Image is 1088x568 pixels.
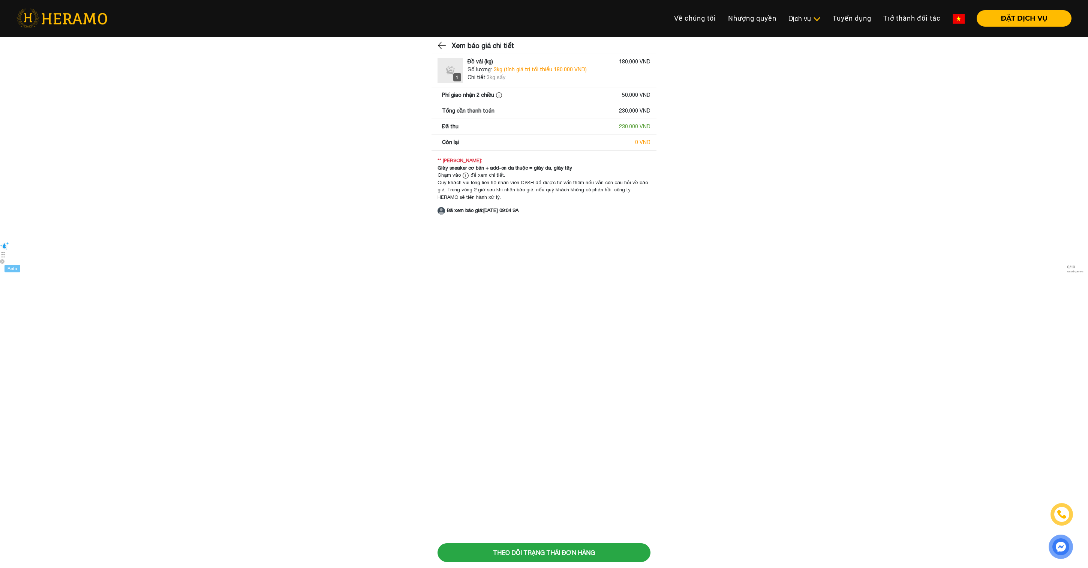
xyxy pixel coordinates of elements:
div: Tổng cần thanh toán [442,107,495,115]
span: 3kg sấy [487,74,505,80]
button: Theo dõi trạng thái đơn hàng [438,543,650,562]
span: 0 / 10 [1067,264,1084,269]
img: phone-icon [1057,510,1066,519]
div: Chạm vào để xem chi tiết. [438,171,650,179]
a: phone-icon [1052,504,1072,524]
div: Phí giao nhận 2 chiều [442,91,504,99]
img: info [463,173,469,179]
a: Tuyển dụng [827,10,877,26]
div: Beta [4,265,20,272]
img: account [438,207,445,215]
div: Đã thu [442,123,459,131]
a: Trở thành đối tác [877,10,947,26]
a: ĐẶT DỊCH VỤ [971,15,1072,22]
img: subToggleIcon [813,15,821,23]
strong: Giày sneaker cơ bản + add-on da thuộc = giày da, giày tây [438,165,572,171]
img: info [496,92,502,98]
a: Về chúng tôi [668,10,722,26]
span: Số lượng: [468,66,492,74]
img: vn-flag.png [953,14,965,24]
span: used queries [1067,269,1084,273]
img: heramo-logo.png [16,9,107,28]
strong: Đã xem báo giá: [DATE] 09:04 SA [447,207,519,213]
a: Nhượng quyền [722,10,782,26]
button: ĐẶT DỊCH VỤ [977,10,1072,27]
strong: ** [PERSON_NAME]: [438,158,482,163]
img: back [438,40,447,51]
div: 0 VND [635,138,650,146]
div: 180.000 VND [619,58,650,66]
div: Còn lại [442,138,459,146]
h3: Xem báo giá chi tiết [452,36,514,55]
div: 50.000 VND [622,91,650,99]
div: 1 [453,73,461,81]
div: Quý khách vui lòng liên hệ nhân viên CSKH để được tư vấn thêm nếu vẫn còn câu hỏi về báo giá. Tro... [438,179,650,201]
span: Chi tiết: [468,74,487,80]
div: Đồ vải (kg) [468,58,493,66]
div: 230.000 VND [619,107,650,115]
div: 230.000 VND [619,123,650,131]
div: Dịch vụ [788,14,821,24]
span: 3kg (tính giá trị tối thiểu 180.000 VND) [494,66,587,74]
